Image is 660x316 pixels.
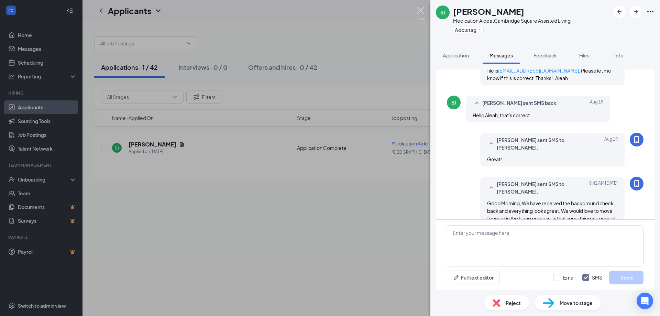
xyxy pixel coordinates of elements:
svg: SmallChevronUp [487,140,495,148]
span: Info [614,52,624,58]
span: Good Morning, We have received the background check back and everything looks great. We would lov... [487,200,615,229]
h1: [PERSON_NAME] [453,6,524,17]
span: Aug 19 [604,136,618,151]
span: [PERSON_NAME] sent SMS back. [482,99,558,107]
svg: ArrowRight [632,8,640,16]
div: Open Intercom Messenger [637,293,653,309]
span: Hello Aleah, that's correct. [473,112,531,118]
a: [EMAIL_ADDRESS][DOMAIN_NAME] [498,67,579,74]
svg: Pen [453,274,460,281]
button: Full text editorPen [447,271,499,284]
svg: SmallChevronUp [487,184,495,192]
svg: Plus [478,28,482,32]
span: Aug 19 [590,99,603,107]
span: Great! [487,156,502,162]
span: Reject [506,299,521,307]
span: Feedback [533,52,557,58]
svg: SmallChevronUp [473,99,481,107]
svg: ArrowLeftNew [615,8,624,16]
span: Files [579,52,590,58]
div: SJ [440,9,445,16]
span: [DATE] 8:42 AM [589,180,618,195]
svg: MobileSms [632,179,641,188]
button: Send [609,271,643,284]
div: SJ [451,99,456,106]
span: [PERSON_NAME] sent SMS to [PERSON_NAME]. [497,180,587,195]
button: ArrowRight [630,6,642,18]
button: ArrowLeftNew [613,6,626,18]
span: Move to stage [560,299,593,307]
div: Medication Aide at Cambridge Square Assisted Living [453,17,571,24]
span: [PERSON_NAME] sent SMS to [PERSON_NAME]. [497,136,587,151]
svg: MobileSms [632,135,641,144]
span: Application [443,52,469,58]
svg: Ellipses [646,8,654,16]
button: PlusAdd a tag [453,26,484,33]
span: Messages [489,52,513,58]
